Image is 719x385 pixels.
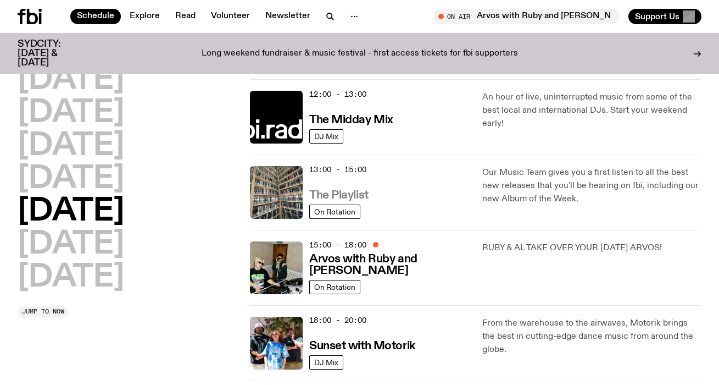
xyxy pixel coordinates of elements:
h3: Arvos with Ruby and [PERSON_NAME] [309,254,469,277]
span: On Rotation [314,207,355,216]
a: DJ Mix [309,355,343,370]
button: [DATE] [18,262,124,293]
p: From the warehouse to the airwaves, Motorik brings the best in cutting-edge dance music from arou... [482,317,701,356]
a: DJ Mix [309,129,343,144]
a: Schedule [70,9,121,24]
p: RUBY & AL TAKE OVER YOUR [DATE] ARVOS! [482,241,701,255]
p: Our Music Team gives you a first listen to all the best new releases that you'll be hearing on fb... [482,166,701,206]
button: Support Us [628,9,701,24]
h3: The Midday Mix [309,114,393,126]
span: DJ Mix [314,132,338,140]
button: [DATE] [18,131,124,162]
a: Explore [123,9,166,24]
a: Volunteer [204,9,257,24]
span: 15:00 - 18:00 [309,240,366,250]
a: On Rotation [309,280,360,294]
a: The Midday Mix [309,112,393,126]
a: The Playlist [309,188,369,201]
a: Arvos with Ruby and [PERSON_NAME] [309,251,469,277]
button: [DATE] [18,164,124,195]
button: On AirArvos with Ruby and [PERSON_NAME] [433,9,620,24]
button: [DATE] [18,65,124,96]
span: 12:00 - 13:00 [309,89,366,100]
a: Newsletter [259,9,317,24]
a: On Rotation [309,205,360,219]
p: Long weekend fundraiser & music festival - first access tickets for fbi supporters [202,49,518,59]
span: Support Us [635,12,679,21]
p: An hour of live, uninterrupted music from some of the best local and international DJs. Start you... [482,91,701,130]
button: Jump to now [18,306,69,317]
span: On Rotation [314,283,355,291]
button: [DATE] [18,229,124,260]
img: A corner shot of the fbi music library [250,166,303,219]
a: Read [169,9,202,24]
span: Jump to now [22,309,64,315]
h3: The Playlist [309,190,369,201]
button: [DATE] [18,98,124,129]
img: Ruby wears a Collarbones t shirt and pretends to play the DJ decks, Al sings into a pringles can.... [250,241,303,294]
a: Sunset with Motorik [309,338,415,352]
img: Andrew, Reenie, and Pat stand in a row, smiling at the camera, in dappled light with a vine leafe... [250,317,303,370]
span: 18:00 - 20:00 [309,315,366,326]
h3: SYDCITY: [DATE] & [DATE] [18,40,88,68]
span: 13:00 - 15:00 [309,164,366,175]
h3: Sunset with Motorik [309,340,415,352]
span: DJ Mix [314,358,338,366]
button: [DATE] [18,196,124,227]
